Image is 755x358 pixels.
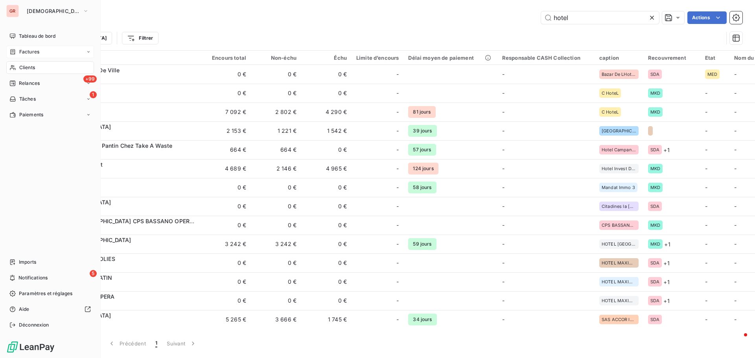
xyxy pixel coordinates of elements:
td: 0 € [301,197,352,216]
span: - [396,221,399,229]
td: 0 € [251,253,301,272]
span: HOTEL [GEOGRAPHIC_DATA] [602,242,636,246]
td: 4 290 € [301,103,352,121]
span: SDA [650,317,659,322]
span: GPA00480A [54,263,196,271]
span: SDA [650,298,659,303]
span: MKD [650,223,660,228]
span: C HoteL [602,91,619,95]
span: - [502,203,505,209]
td: 1 745 € [301,310,352,329]
span: - [734,184,737,191]
span: Notifications [18,274,48,281]
td: 0 € [251,178,301,197]
td: 0 € [201,272,251,291]
td: 3 666 € [251,310,301,329]
span: - [502,146,505,153]
span: + 1 [663,297,669,305]
button: Actions [687,11,727,24]
span: Relances [19,80,40,87]
span: 1 [155,340,157,347]
span: - [705,316,707,323]
div: Responsable CASH Collection [502,55,590,61]
span: - [705,184,707,191]
span: - [705,259,707,266]
span: - [734,146,737,153]
span: GPA00482A [54,282,196,290]
td: 664 € [201,140,251,159]
span: - [396,240,399,248]
span: - [396,108,399,116]
span: Tâches [19,95,36,103]
span: - [502,108,505,115]
span: Citadines la [GEOGRAPHIC_DATA] [602,204,636,209]
span: GW00956A [54,187,196,195]
button: Précédent [103,335,151,352]
span: - [502,241,505,247]
div: Limite d’encours [356,55,399,61]
td: 4 689 € [201,159,251,178]
span: - [734,278,737,285]
span: MKD [650,166,660,171]
td: 0 € [251,272,301,291]
span: Paiements [19,111,43,118]
span: - [734,297,737,304]
span: GPA00481A [54,301,196,308]
td: 664 € [251,140,301,159]
span: MKD [650,110,660,114]
span: - [396,146,399,154]
span: 124 jours [408,163,438,174]
span: - [734,90,737,96]
span: - [396,297,399,305]
span: [DEMOGRAPHIC_DATA] [27,8,79,14]
span: SDA [650,147,659,152]
td: 0 € [201,178,251,197]
span: CPS BASSANO OPERATING [602,223,636,228]
div: Non-échu [256,55,296,61]
span: 81 jours [408,106,435,118]
div: Recouvrement [648,55,696,61]
span: - [705,165,707,172]
span: 39 jours [408,125,436,137]
img: Logo LeanPay [6,341,55,353]
td: 4 965 € [301,159,352,178]
span: GW01740A [54,112,196,120]
button: 1 [151,335,162,352]
span: - [734,222,737,228]
td: 0 € [301,140,352,159]
td: 0 € [201,197,251,216]
span: 34 jours [408,314,436,325]
span: HOTEL MAXIM OPERA [602,298,636,303]
span: HOTEL MAXIM LATIN [602,279,636,284]
td: 1 542 € [301,121,352,140]
span: Tableau de bord [19,33,55,40]
td: 3 242 € [251,235,301,253]
span: - [734,108,737,115]
span: - [502,71,505,77]
td: 0 € [301,84,352,103]
td: 0 € [201,216,251,235]
td: 0 € [301,272,352,291]
span: - [502,184,505,191]
span: Hotel Invest Didot [602,166,636,171]
span: 58 jours [408,182,436,193]
div: Échu [306,55,347,61]
td: 0 € [301,178,352,197]
td: 2 802 € [251,103,301,121]
div: Délai moyen de paiement [408,55,492,61]
td: 0 € [301,235,352,253]
span: GW00625T [54,225,196,233]
span: Mandat Immo 3 [602,185,635,190]
span: GW02634B [54,150,196,158]
span: Bazar De LHotel De Ville [602,72,636,77]
div: Etat [705,55,725,61]
a: Aide [6,303,94,316]
span: MKD [650,242,660,246]
span: GW00046B [54,74,196,82]
span: Clients [19,64,35,71]
span: - [502,297,505,304]
span: - [396,278,399,286]
span: + 1 [663,278,669,286]
td: 0 € [301,65,352,84]
td: 0 € [251,291,301,310]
